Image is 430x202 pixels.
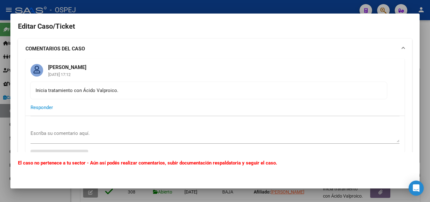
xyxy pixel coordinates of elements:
[36,87,382,94] div: Inicia tratamiento con Ácido Valproico.
[25,45,85,53] strong: COMENTARIOS DEL CASO
[409,181,424,196] div: Open Intercom Messenger
[18,39,412,59] mat-expansion-panel-header: COMENTARIOS DEL CASO
[43,72,91,77] mat-card-subtitle: [DATE] 17:12
[18,20,412,32] h2: Editar Caso/Ticket
[31,105,53,110] span: Responder
[88,152,96,159] mat-icon: help
[43,59,91,71] mat-card-title: [PERSON_NAME]
[31,102,53,113] button: Responder
[18,160,277,166] b: El caso no pertenece a tu sector - Aún así podés realizar comentarios, subir documentación respal...
[31,150,88,161] button: Enviar comentario
[18,59,412,186] div: COMENTARIOS DEL CASO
